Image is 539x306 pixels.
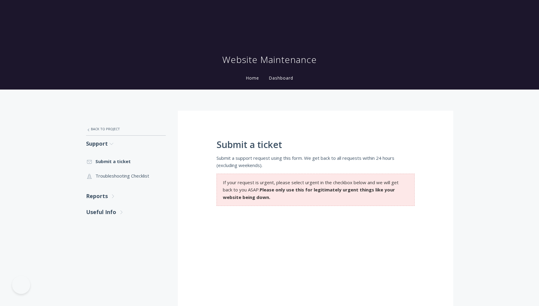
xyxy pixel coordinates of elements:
section: If your request is urgent, please select urgent in the checkbox below and we will get back to you... [217,174,415,206]
p: Submit a support request using this form. We get back to all requests within 24 hours (excluding ... [217,154,415,169]
a: Back to Project [86,123,166,135]
a: Useful Info [86,204,166,220]
h1: Website Maintenance [222,54,317,66]
a: Submit a ticket [86,154,166,169]
a: Home [245,75,260,81]
iframe: Toggle Customer Support [12,276,30,294]
a: Reports [86,188,166,204]
a: Support [86,136,166,152]
h1: Submit a ticket [217,140,415,150]
strong: Please only use this for legitimately urgent things like your website being down. [223,187,395,200]
a: Dashboard [268,75,294,81]
a: Troubleshooting Checklist [86,169,166,183]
